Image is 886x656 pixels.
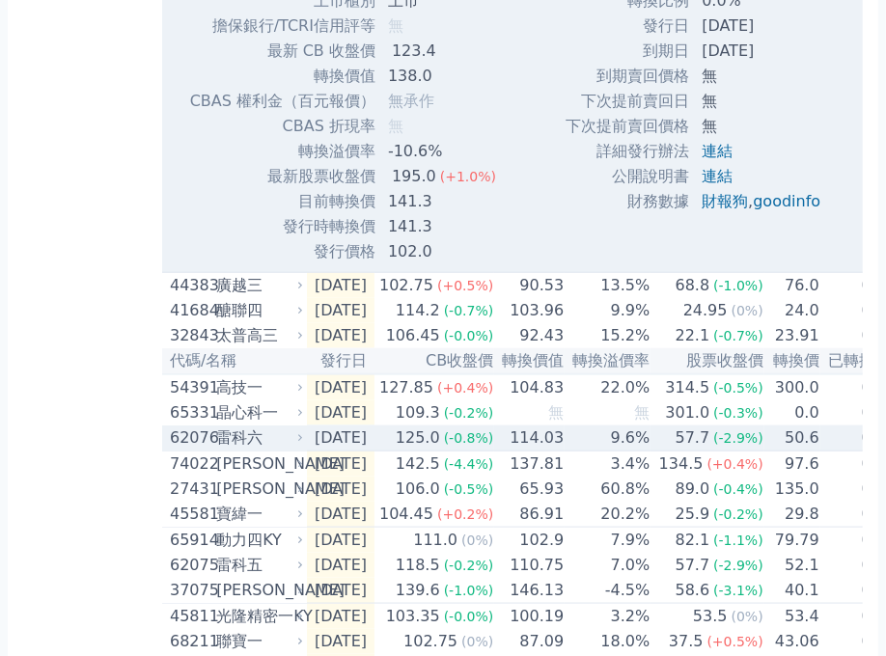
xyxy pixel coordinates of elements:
[565,502,651,528] td: 20.2%
[565,139,690,164] td: 詳細發行辦法
[392,554,444,577] div: 118.5
[170,376,211,399] div: 54391
[494,629,565,654] td: 87.09
[216,452,299,476] div: [PERSON_NAME]
[494,425,565,451] td: 114.03
[392,299,444,322] div: 114.2
[713,506,763,522] span: (-0.2%)
[565,348,651,374] th: 轉換溢價率
[461,533,493,548] span: (0%)
[170,529,211,552] div: 65914
[672,324,714,347] div: 22.1
[375,376,437,399] div: 127.85
[307,604,374,630] td: [DATE]
[764,629,820,654] td: 43.06
[409,529,461,552] div: 111.0
[375,274,437,297] div: 102.75
[565,451,651,478] td: 3.4%
[216,274,299,297] div: 廣越三
[707,634,763,649] span: (+0.5%)
[702,167,733,185] a: 連結
[565,553,651,578] td: 7.0%
[565,578,651,604] td: -4.5%
[713,380,763,396] span: (-0.5%)
[307,528,374,554] td: [DATE]
[565,604,651,630] td: 3.2%
[216,401,299,424] div: 晶心科一
[690,89,836,114] td: 無
[400,630,461,653] div: 102.75
[388,117,403,135] span: 無
[689,605,732,628] div: 53.5
[375,503,437,526] div: 104.45
[376,214,512,239] td: 141.3
[494,528,565,554] td: 102.9
[374,348,494,374] th: CB收盤價
[170,426,211,450] div: 62076
[189,189,376,214] td: 目前轉換價
[565,477,651,502] td: 60.8%
[170,401,211,424] div: 65331
[690,64,836,89] td: 無
[713,405,763,421] span: (-0.3%)
[732,303,763,318] span: (0%)
[376,139,512,164] td: -10.6%
[494,477,565,502] td: 65.93
[170,452,211,476] div: 74022
[672,503,714,526] div: 25.9
[444,558,494,573] span: (-0.2%)
[444,456,494,472] span: (-4.4%)
[307,374,374,400] td: [DATE]
[444,328,494,343] span: (-0.0%)
[702,192,748,210] a: 財報狗
[444,303,494,318] span: (-0.7%)
[162,348,307,374] th: 代碼/名稱
[713,583,763,598] span: (-3.1%)
[307,323,374,348] td: [DATE]
[307,553,374,578] td: [DATE]
[494,323,565,348] td: 92.43
[189,89,376,114] td: CBAS 權利金（百元報價）
[764,348,820,374] th: 轉換價
[307,578,374,604] td: [DATE]
[753,192,820,210] a: goodinfo
[216,478,299,501] div: [PERSON_NAME]
[388,16,403,35] span: 無
[634,403,650,422] span: 無
[440,169,496,184] span: (+1.0%)
[307,451,374,478] td: [DATE]
[764,578,820,604] td: 40.1
[216,376,299,399] div: 高技一
[307,425,374,451] td: [DATE]
[216,503,299,526] div: 寶緯一
[382,605,444,628] div: 103.35
[444,430,494,446] span: (-0.8%)
[189,214,376,239] td: 發行時轉換價
[189,64,376,89] td: 轉換價值
[189,114,376,139] td: CBAS 折現率
[548,403,564,422] span: 無
[307,348,374,374] th: 發行日
[444,609,494,624] span: (-0.0%)
[672,426,714,450] div: 57.7
[376,239,512,264] td: 102.0
[444,583,494,598] span: (-1.0%)
[665,630,707,653] div: 37.5
[713,533,763,548] span: (-1.1%)
[307,400,374,425] td: [DATE]
[376,189,512,214] td: 141.3
[392,478,444,501] div: 106.0
[307,273,374,299] td: [DATE]
[565,39,690,64] td: 到期日
[494,604,565,630] td: 100.19
[764,323,820,348] td: 23.91
[662,376,714,399] div: 314.5
[216,554,299,577] div: 雷科五
[392,452,444,476] div: 142.5
[388,92,434,110] span: 無承作
[494,298,565,323] td: 103.96
[732,609,763,624] span: (0%)
[216,579,299,602] div: [PERSON_NAME]
[170,324,211,347] div: 32843
[437,506,493,522] span: (+0.2%)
